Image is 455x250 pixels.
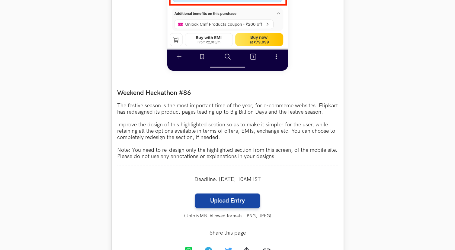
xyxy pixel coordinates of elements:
[117,230,338,236] span: Share this page
[195,193,260,208] label: Upload Entry
[117,213,338,219] small: (Upto 5 MB. Allowed formats: .PNG,.JPEG)
[117,171,338,188] div: Deadline: [DATE] 10AM IST
[117,89,338,97] label: Weekend Hackathon #86
[117,102,338,160] p: The festive season is the most important time of the year, for e-commerce websites. Flipkart has ...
